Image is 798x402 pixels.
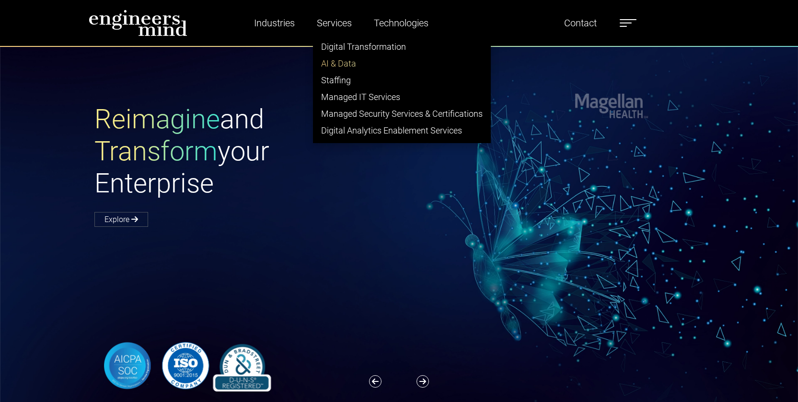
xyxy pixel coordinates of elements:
h1: and your Enterprise [94,103,399,200]
span: Transform [94,135,218,167]
a: Industries [250,12,299,34]
a: Digital Analytics Enablement Services [313,122,490,139]
a: Explore [94,212,148,227]
a: AI & Data [313,55,490,72]
img: banner-logo [94,340,276,391]
a: Digital Transformation [313,38,490,55]
a: Contact [560,12,601,34]
a: Technologies [370,12,432,34]
ul: Industries [313,34,491,143]
img: logo [89,10,187,36]
a: Managed Security Services & Certifications [313,105,490,122]
a: Managed IT Services [313,89,490,105]
a: Staffing [313,72,490,89]
a: Services [313,12,356,34]
span: Reimagine [94,103,220,135]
